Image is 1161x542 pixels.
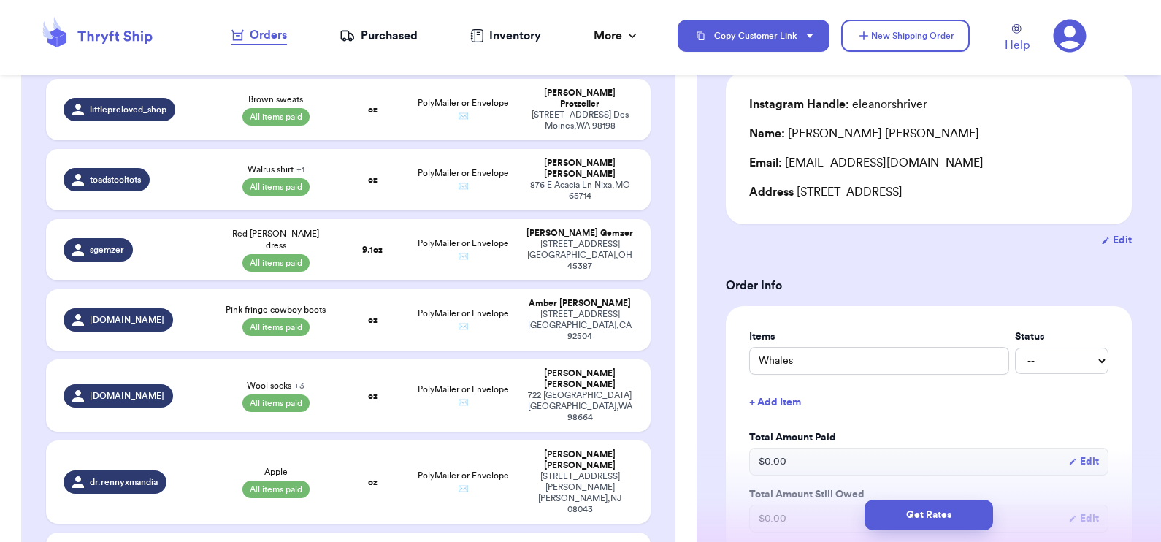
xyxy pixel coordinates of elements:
[1015,329,1108,344] label: Status
[248,93,303,105] span: Brown sweats
[242,394,310,412] span: All items paid
[1005,24,1030,54] a: Help
[749,125,979,142] div: [PERSON_NAME] [PERSON_NAME]
[526,228,633,239] div: [PERSON_NAME] Gemzer
[340,27,418,45] a: Purchased
[1068,454,1099,469] button: Edit
[368,392,378,400] strong: oz
[226,304,326,316] span: Pink fringe cowboy boots
[526,239,633,272] div: [STREET_ADDRESS] [GEOGRAPHIC_DATA] , OH 45387
[418,239,509,261] span: PolyMailer or Envelope ✉️
[749,128,785,140] span: Name:
[294,381,304,390] span: + 3
[678,20,829,52] button: Copy Customer Link
[368,175,378,184] strong: oz
[247,380,304,392] span: Wool socks
[526,471,633,515] div: [STREET_ADDRESS][PERSON_NAME] [PERSON_NAME] , NJ 08043
[526,158,633,180] div: [PERSON_NAME] [PERSON_NAME]
[1101,233,1132,248] button: Edit
[242,318,310,336] span: All items paid
[231,26,287,45] a: Orders
[368,478,378,486] strong: oz
[726,277,1132,294] h3: Order Info
[526,298,633,309] div: Amber [PERSON_NAME]
[242,254,310,272] span: All items paid
[90,476,158,488] span: dr.rennyxmandia
[296,165,304,174] span: + 1
[418,169,509,191] span: PolyMailer or Envelope ✉️
[224,228,328,251] span: Red [PERSON_NAME] dress
[526,110,633,131] div: [STREET_ADDRESS] Des Moines , WA 98198
[470,27,541,45] a: Inventory
[418,99,509,121] span: PolyMailer or Envelope ✉️
[418,309,509,331] span: PolyMailer or Envelope ✉️
[90,244,124,256] span: sgemzer
[749,487,1108,502] label: Total Amount Still Owed
[362,245,383,254] strong: 9.1 oz
[743,386,1114,419] button: + Add Item
[759,454,786,469] span: $ 0.00
[90,314,164,326] span: [DOMAIN_NAME]
[242,108,310,126] span: All items paid
[242,481,310,498] span: All items paid
[526,368,633,390] div: [PERSON_NAME] [PERSON_NAME]
[526,390,633,423] div: 722 [GEOGRAPHIC_DATA] [GEOGRAPHIC_DATA] , WA 98664
[1005,37,1030,54] span: Help
[526,88,633,110] div: [PERSON_NAME] Protzeller
[526,449,633,471] div: [PERSON_NAME] [PERSON_NAME]
[242,178,310,196] span: All items paid
[749,157,782,169] span: Email:
[526,180,633,202] div: 876 E Acacia Ln Nixa , MO 65714
[594,27,640,45] div: More
[418,385,509,407] span: PolyMailer or Envelope ✉️
[368,105,378,114] strong: oz
[749,329,1009,344] label: Items
[368,316,378,324] strong: oz
[526,309,633,342] div: [STREET_ADDRESS] [GEOGRAPHIC_DATA] , CA 92504
[90,390,164,402] span: [DOMAIN_NAME]
[90,104,166,115] span: littlepreloved_shop
[749,183,1108,201] div: [STREET_ADDRESS]
[418,471,509,493] span: PolyMailer or Envelope ✉️
[231,26,287,44] div: Orders
[749,99,849,110] span: Instagram Handle:
[749,154,1108,172] div: [EMAIL_ADDRESS][DOMAIN_NAME]
[90,174,141,186] span: toadstooltots
[749,430,1108,445] label: Total Amount Paid
[749,96,927,113] div: eleanorshriver
[264,466,288,478] span: Apple
[749,186,794,198] span: Address
[248,164,304,175] span: Walrus shirt
[841,20,970,52] button: New Shipping Order
[865,500,993,530] button: Get Rates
